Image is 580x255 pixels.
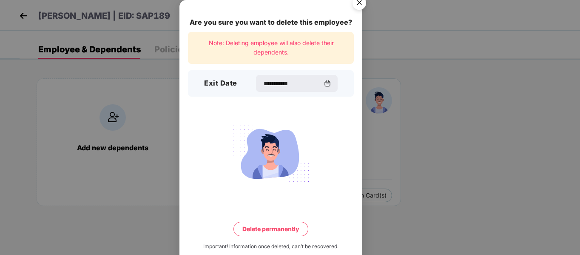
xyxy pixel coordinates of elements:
[223,120,318,187] img: svg+xml;base64,PHN2ZyB4bWxucz0iaHR0cDovL3d3dy53My5vcmcvMjAwMC9zdmciIHdpZHRoPSIyMjQiIGhlaWdodD0iMT...
[324,80,331,87] img: svg+xml;base64,PHN2ZyBpZD0iQ2FsZW5kYXItMzJ4MzIiIHhtbG5zPSJodHRwOi8vd3d3LnczLm9yZy8yMDAwL3N2ZyIgd2...
[233,222,308,236] button: Delete permanently
[204,78,237,89] h3: Exit Date
[188,17,354,28] div: Are you sure you want to delete this employee?
[203,243,338,251] div: Important! Information once deleted, can’t be recovered.
[188,32,354,64] div: Note: Deleting employee will also delete their dependents.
